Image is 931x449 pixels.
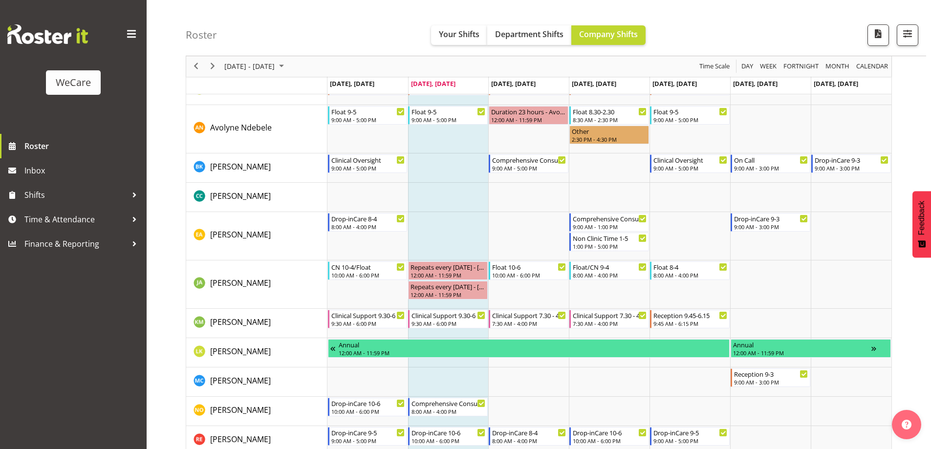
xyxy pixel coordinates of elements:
td: Avolyne Ndebele resource [186,105,327,153]
div: Rachel Els"s event - Drop-inCare 10-6 Begin From Thursday, October 2, 2025 at 10:00:00 AM GMT+13:... [569,427,649,446]
span: Time & Attendance [24,212,127,227]
div: Jane Arps"s event - Repeats every tuesday - Jane Arps Begin From Tuesday, September 30, 2025 at 1... [408,261,488,280]
div: 9:00 AM - 3:00 PM [734,378,808,386]
div: 9:30 AM - 6:00 PM [411,320,485,327]
div: 10:00 AM - 6:00 PM [331,407,405,415]
div: 9:00 AM - 5:00 PM [331,437,405,445]
div: 9:00 AM - 3:00 PM [815,164,888,172]
div: Jane Arps"s event - Float/CN 9-4 Begin From Thursday, October 2, 2025 at 8:00:00 AM GMT+13:00 End... [569,261,649,280]
div: 2:30 PM - 4:30 PM [572,135,647,143]
div: Jane Arps"s event - Repeats every tuesday - Jane Arps Begin From Tuesday, September 30, 2025 at 1... [408,281,488,299]
div: 12:00 AM - 11:59 PM [491,116,566,124]
div: Rachel Els"s event - Drop-inCare 9-5 Begin From Friday, October 3, 2025 at 9:00:00 AM GMT+13:00 E... [650,427,730,446]
div: Avolyne Ndebele"s event - Float 8.30-2.30 Begin From Thursday, October 2, 2025 at 8:30:00 AM GMT+... [569,106,649,125]
span: Inbox [24,163,142,178]
div: Comprehensive Consult 9-5 [492,155,566,165]
div: Brian Ko"s event - On Call Begin From Saturday, October 4, 2025 at 9:00:00 AM GMT+13:00 Ends At S... [731,154,810,173]
div: 9:00 AM - 5:00 PM [331,116,405,124]
a: [PERSON_NAME] [210,404,271,416]
div: 9:00 AM - 3:00 PM [734,164,808,172]
div: 8:00 AM - 4:00 PM [573,271,647,279]
div: Reception 9-3 [734,369,808,379]
div: Brian Ko"s event - Clinical Oversight Begin From Monday, September 29, 2025 at 9:00:00 AM GMT+13:... [328,154,408,173]
button: Previous [190,61,203,73]
div: Brian Ko"s event - Clinical Oversight Begin From Friday, October 3, 2025 at 9:00:00 AM GMT+13:00 ... [650,154,730,173]
div: 1:00 PM - 5:00 PM [573,242,647,250]
div: 9:30 AM - 6:00 PM [331,320,405,327]
button: Department Shifts [487,25,571,45]
div: Repeats every [DATE] - [PERSON_NAME] [411,281,485,291]
span: [DATE], [DATE] [814,79,858,88]
span: [DATE], [DATE] [652,79,697,88]
div: Clinical Oversight [331,155,405,165]
td: Brian Ko resource [186,153,327,183]
div: Jane Arps"s event - Float 8-4 Begin From Friday, October 3, 2025 at 8:00:00 AM GMT+13:00 Ends At ... [650,261,730,280]
a: [PERSON_NAME] [210,433,271,445]
a: [PERSON_NAME] [210,190,271,202]
div: 9:00 AM - 3:00 PM [734,223,808,231]
span: Company Shifts [579,29,638,40]
div: Clinical Support 9.30-6 [411,310,485,320]
div: Kishendri Moodley"s event - Clinical Support 9.30-6 Begin From Monday, September 29, 2025 at 9:30... [328,310,408,328]
div: 9:00 AM - 5:00 PM [653,116,727,124]
div: Jane Arps"s event - CN 10-4/Float Begin From Monday, September 29, 2025 at 10:00:00 AM GMT+13:00 ... [328,261,408,280]
button: Feedback - Show survey [912,191,931,257]
div: Float 8.30-2.30 [573,107,647,116]
div: Kishendri Moodley"s event - Clinical Support 7.30 - 4 Begin From Thursday, October 2, 2025 at 7:3... [569,310,649,328]
div: 9:45 AM - 6:15 PM [653,320,727,327]
button: Month [855,61,890,73]
div: 8:30 AM - 2:30 PM [573,116,647,124]
div: Ena Advincula"s event - Non Clinic Time 1-5 Begin From Thursday, October 2, 2025 at 1:00:00 PM GM... [569,233,649,251]
button: Filter Shifts [897,24,918,46]
span: Shifts [24,188,127,202]
div: Avolyne Ndebele"s event - Float 9-5 Begin From Tuesday, September 30, 2025 at 9:00:00 AM GMT+13:0... [408,106,488,125]
span: [PERSON_NAME] [210,375,271,386]
div: Float 8-4 [653,262,727,272]
div: Float 9-5 [331,107,405,116]
div: Non Clinic Time 1-5 [573,233,647,243]
span: Avolyne Ndebele [210,122,272,133]
div: WeCare [56,75,91,90]
div: 8:00 AM - 4:00 PM [492,437,566,445]
div: Drop-inCare 9-5 [331,428,405,437]
span: Month [824,61,850,73]
div: previous period [188,56,204,77]
div: On Call [734,155,808,165]
td: Mary Childs resource [186,367,327,397]
a: [PERSON_NAME] [210,375,271,386]
button: Timeline Month [824,61,851,73]
div: Drop-inCare 9-3 [734,214,808,223]
span: Time Scale [698,61,731,73]
div: Ena Advincula"s event - Drop-inCare 9-3 Begin From Saturday, October 4, 2025 at 9:00:00 AM GMT+13... [731,213,810,232]
span: Fortnight [782,61,820,73]
img: help-xxl-2.png [902,420,911,429]
div: Rachel Els"s event - Drop-inCare 8-4 Begin From Wednesday, October 1, 2025 at 8:00:00 AM GMT+13:0... [489,427,568,446]
td: Natasha Ottley resource [186,397,327,426]
div: Natasha Ottley"s event - Drop-inCare 10-6 Begin From Monday, September 29, 2025 at 10:00:00 AM GM... [328,398,408,416]
button: Fortnight [782,61,821,73]
div: CN 10-4/Float [331,262,405,272]
div: 9:00 AM - 1:00 PM [573,223,647,231]
span: Week [759,61,778,73]
div: Reception 9.45-6.15 [653,310,727,320]
span: [DATE], [DATE] [491,79,536,88]
div: 9:00 AM - 5:00 PM [653,164,727,172]
a: [PERSON_NAME] [210,345,271,357]
div: Drop-inCare 9-5 [653,428,727,437]
div: Jane Arps"s event - Float 10-6 Begin From Wednesday, October 1, 2025 at 10:00:00 AM GMT+13:00 End... [489,261,568,280]
div: Brian Ko"s event - Drop-inCare 9-3 Begin From Sunday, October 5, 2025 at 9:00:00 AM GMT+13:00 End... [811,154,891,173]
div: Clinical Oversight [653,155,727,165]
div: 7:30 AM - 4:00 PM [492,320,566,327]
div: Ena Advincula"s event - Comprehensive Consult 9-1 Begin From Thursday, October 2, 2025 at 9:00:00... [569,213,649,232]
button: Time Scale [698,61,732,73]
div: Float/CN 9-4 [573,262,647,272]
div: Sep 29 - Oct 05, 2025 [221,56,290,77]
span: [DATE], [DATE] [411,79,455,88]
div: Avolyne Ndebele"s event - Float 9-5 Begin From Friday, October 3, 2025 at 9:00:00 AM GMT+13:00 En... [650,106,730,125]
div: next period [204,56,221,77]
div: Annual [733,340,871,349]
span: Department Shifts [495,29,563,40]
div: Clinical Support 7.30 - 4 [573,310,647,320]
h4: Roster [186,29,217,41]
